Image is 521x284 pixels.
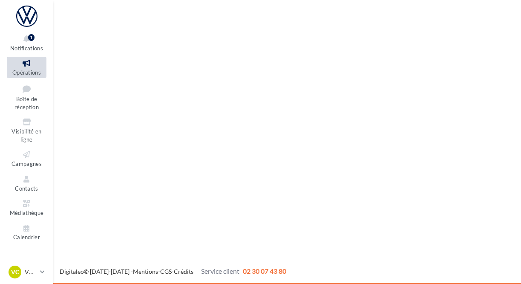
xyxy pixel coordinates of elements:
[60,268,84,275] a: Digitaleo
[160,268,172,275] a: CGS
[7,57,46,78] a: Opérations
[7,148,46,169] a: Campagnes
[7,222,46,243] a: Calendrier
[174,268,193,275] a: Crédits
[7,32,46,53] button: Notifications 1
[201,267,239,275] span: Service client
[12,160,42,167] span: Campagnes
[12,128,41,143] span: Visibilité en ligne
[15,185,38,192] span: Contacts
[133,268,158,275] a: Mentions
[60,268,286,275] span: © [DATE]-[DATE] - - -
[7,173,46,194] a: Contacts
[7,197,46,218] a: Médiathèque
[28,34,35,41] div: 1
[12,69,41,76] span: Opérations
[13,234,40,241] span: Calendrier
[7,81,46,113] a: Boîte de réception
[10,45,43,52] span: Notifications
[7,264,46,280] a: VC VW CAVAILLON
[11,268,19,276] span: VC
[243,267,286,275] span: 02 30 07 43 80
[25,268,37,276] p: VW CAVAILLON
[7,116,46,145] a: Visibilité en ligne
[14,96,39,110] span: Boîte de réception
[10,209,44,216] span: Médiathèque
